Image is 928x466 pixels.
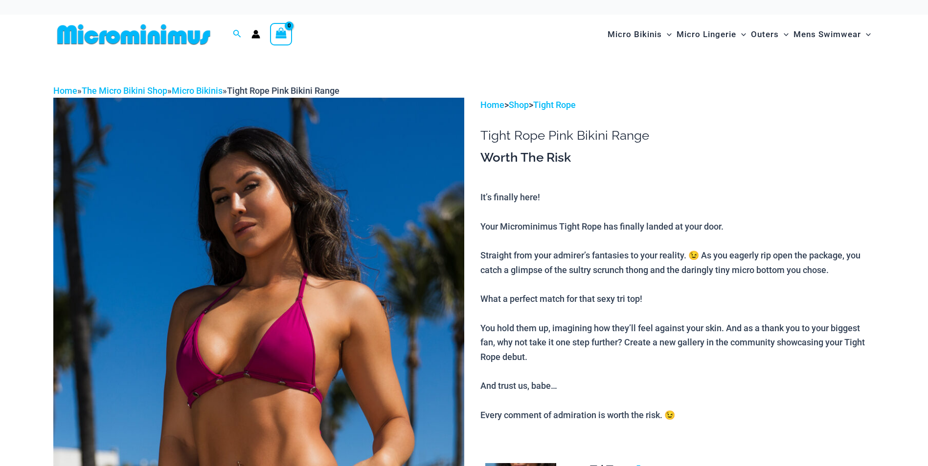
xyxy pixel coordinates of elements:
[748,20,791,49] a: OutersMenu ToggleMenu Toggle
[233,28,242,41] a: Search icon link
[736,22,746,47] span: Menu Toggle
[779,22,789,47] span: Menu Toggle
[227,85,340,96] span: Tight Rope Pink Bikini Range
[674,20,748,49] a: Micro LingerieMenu ToggleMenu Toggle
[53,23,214,45] img: MM SHOP LOGO FLAT
[480,149,875,166] h3: Worth The Risk
[480,98,875,112] p: > >
[533,100,576,110] a: Tight Rope
[861,22,871,47] span: Menu Toggle
[480,190,875,422] p: It’s finally here! Your Microminimus Tight Rope has finally landed at your door. Straight from yo...
[53,85,340,96] span: » » »
[605,20,674,49] a: Micro BikinisMenu ToggleMenu Toggle
[53,85,77,96] a: Home
[251,30,260,39] a: Account icon link
[791,20,873,49] a: Mens SwimwearMenu ToggleMenu Toggle
[480,100,504,110] a: Home
[509,100,529,110] a: Shop
[662,22,672,47] span: Menu Toggle
[604,18,875,51] nav: Site Navigation
[751,22,779,47] span: Outers
[677,22,736,47] span: Micro Lingerie
[793,22,861,47] span: Mens Swimwear
[480,128,875,143] h1: Tight Rope Pink Bikini Range
[82,85,167,96] a: The Micro Bikini Shop
[608,22,662,47] span: Micro Bikinis
[172,85,223,96] a: Micro Bikinis
[270,23,293,45] a: View Shopping Cart, empty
